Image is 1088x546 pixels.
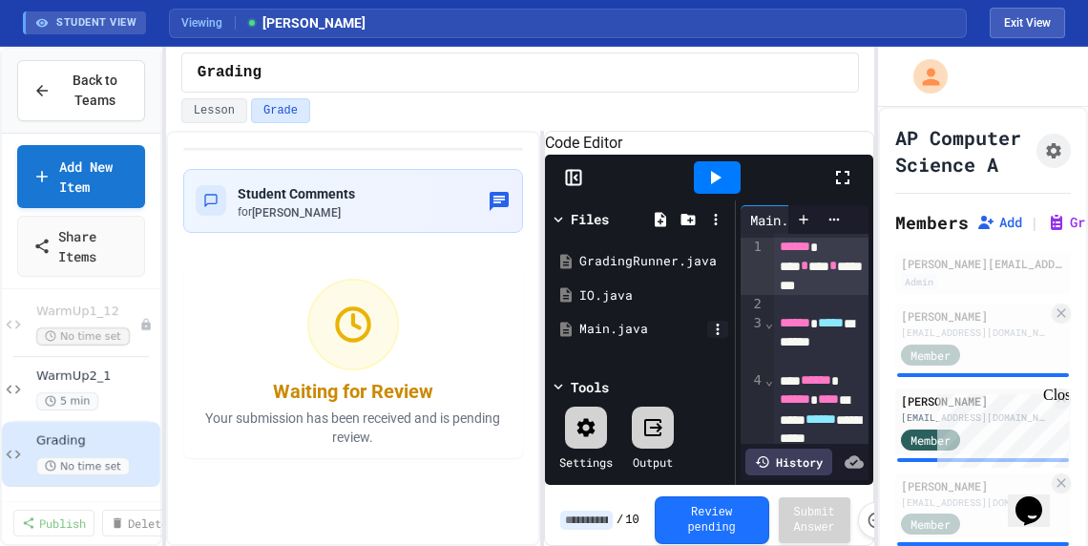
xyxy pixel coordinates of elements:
span: | [1030,211,1039,234]
span: Submit Answer [794,505,835,535]
a: Share Items [17,216,145,277]
div: My Account [893,54,952,98]
h2: Members [895,209,969,236]
div: [EMAIL_ADDRESS][DOMAIN_NAME] [901,410,1048,425]
span: No time set [36,457,130,475]
button: Assignment Settings [1036,134,1071,168]
div: Files [571,209,609,229]
div: 2 [741,295,764,314]
button: Add [976,213,1022,232]
span: No time set [36,327,130,346]
span: Viewing [181,14,236,31]
a: Add New Item [17,145,145,208]
button: Lesson [181,98,247,123]
div: 1 [741,238,764,295]
div: Chat with us now!Close [8,8,132,121]
span: Member [910,515,951,533]
div: Waiting for Review [273,378,433,405]
div: [PERSON_NAME][EMAIL_ADDRESS][DOMAIN_NAME] [901,255,1065,272]
h1: AP Computer Science A [895,124,1029,178]
div: Tools [571,377,609,397]
span: Grading [36,433,157,450]
button: Back to Teams [17,60,145,121]
span: WarmUp1_12 [36,304,139,320]
button: Exit student view [990,8,1065,38]
span: 10 [625,513,638,528]
div: 4 [741,371,764,506]
a: Publish [13,510,94,536]
span: [PERSON_NAME] [252,206,341,220]
div: IO.java [579,286,728,305]
span: 5 min [36,392,98,410]
div: History [745,449,832,475]
span: Member [910,346,951,364]
span: Member [910,431,951,449]
span: [PERSON_NAME] [245,13,366,33]
div: for [238,204,355,220]
iframe: chat widget [1008,470,1069,527]
div: Main.java [579,320,707,339]
div: Main.java [741,210,828,230]
p: Your submission has been received and is pending review. [195,409,512,447]
div: Main.java [741,205,852,234]
span: Student Comments [238,186,355,201]
div: [EMAIL_ADDRESS][DOMAIN_NAME] [901,325,1048,340]
span: WarmUp2_1 [36,368,157,385]
button: Review pending [655,496,769,544]
div: GradingRunner.java [579,252,728,271]
span: Back to Teams [62,71,129,111]
span: Fold line [764,315,774,330]
div: Admin [901,274,937,290]
iframe: chat widget [930,387,1069,468]
span: Fold line [764,372,774,388]
div: Settings [559,453,613,471]
div: [PERSON_NAME] [901,392,1048,409]
div: Output [633,453,673,471]
span: / [617,513,623,528]
button: Grade [251,98,310,123]
h6: Code Editor [545,132,873,155]
div: [PERSON_NAME] [901,307,1048,325]
button: Force resubmission of student's answer (Admin only) [858,502,894,538]
button: Submit Answer [779,497,850,543]
div: [EMAIL_ADDRESS][DOMAIN_NAME] [901,495,1048,510]
div: Unpublished [139,318,153,331]
a: Delete [102,510,177,536]
div: [PERSON_NAME] [901,477,1048,494]
span: Grading [198,61,262,84]
span: STUDENT VIEW [56,15,136,31]
div: 3 [741,314,764,371]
